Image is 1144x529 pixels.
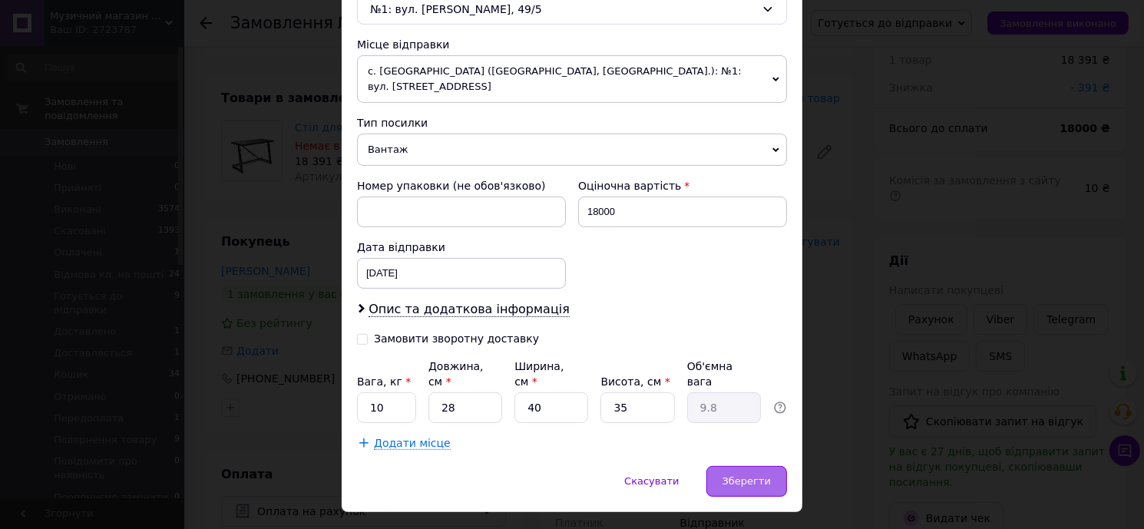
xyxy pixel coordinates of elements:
[357,38,450,51] span: Місце відправки
[374,332,539,346] div: Замовити зворотну доставку
[687,359,761,389] div: Об'ємна вага
[357,117,428,129] span: Тип посилки
[369,302,570,317] span: Опис та додаткова інформація
[624,475,679,487] span: Скасувати
[722,475,771,487] span: Зберегти
[357,240,566,255] div: Дата відправки
[600,375,670,388] label: Висота, см
[357,55,787,103] span: с. [GEOGRAPHIC_DATA] ([GEOGRAPHIC_DATA], [GEOGRAPHIC_DATA].): №1: вул. [STREET_ADDRESS]
[357,178,566,193] div: Номер упаковки (не обов'язково)
[357,134,787,166] span: Вантаж
[374,437,451,450] span: Додати місце
[514,360,564,388] label: Ширина, см
[428,360,484,388] label: Довжина, см
[578,178,787,193] div: Оціночна вартість
[357,375,411,388] label: Вага, кг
